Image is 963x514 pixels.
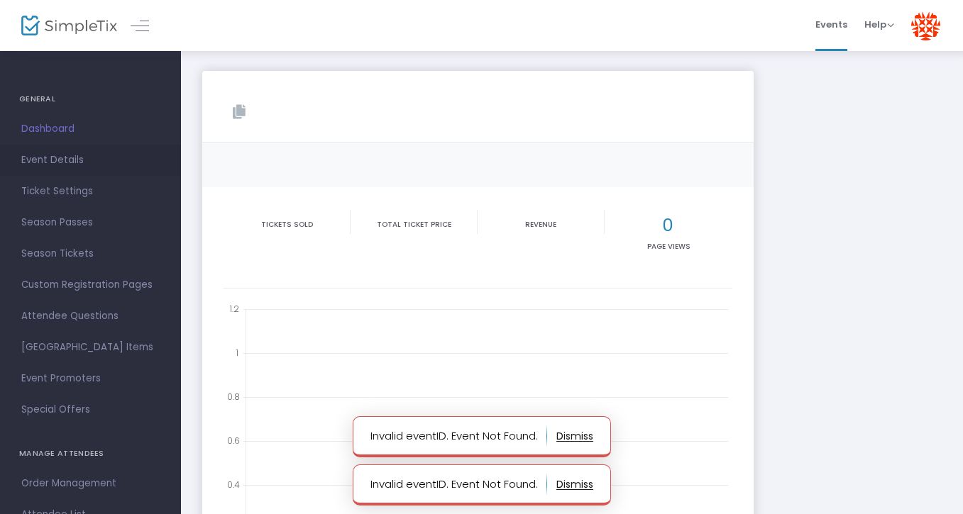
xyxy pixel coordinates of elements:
span: Special Offers [21,401,160,419]
span: Custom Registration Pages [21,276,160,294]
button: dismiss [556,473,593,496]
h2: 0 [607,214,729,236]
span: Attendee Questions [21,307,160,325]
h4: MANAGE ATTENDEES [19,440,162,468]
span: Event Details [21,151,160,169]
p: Invalid eventID. Event Not Found. [370,425,547,447]
span: Event Promoters [21,369,160,388]
button: dismiss [556,425,593,447]
p: Total Ticket Price [353,219,474,230]
span: [GEOGRAPHIC_DATA] Items [21,338,160,357]
span: Season Tickets [21,245,160,263]
h4: GENERAL [19,85,162,113]
span: Ticket Settings [21,182,160,201]
p: Invalid eventID. Event Not Found. [370,473,547,496]
span: Events [815,6,847,43]
p: Page Views [607,241,729,252]
p: Revenue [480,219,601,230]
p: Tickets sold [226,219,347,230]
span: Order Management [21,474,160,493]
span: Season Passes [21,213,160,232]
span: Help [864,18,894,31]
span: Dashboard [21,120,160,138]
